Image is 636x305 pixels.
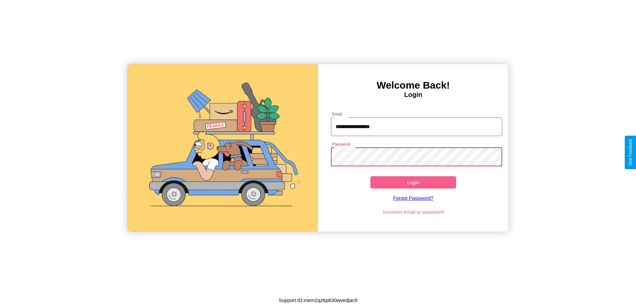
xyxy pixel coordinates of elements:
[318,80,508,91] h3: Welcome Back!
[370,176,456,189] button: Login
[628,139,633,166] div: Give Feedback
[332,141,350,147] label: Password
[128,64,318,232] img: gif
[332,111,343,117] label: Email
[328,189,499,207] a: Forgot Password?
[279,296,357,305] p: Support ID: mem2qz6p830wvedjac9
[328,207,499,216] p: Incorrect email or password
[318,91,508,99] h4: Login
